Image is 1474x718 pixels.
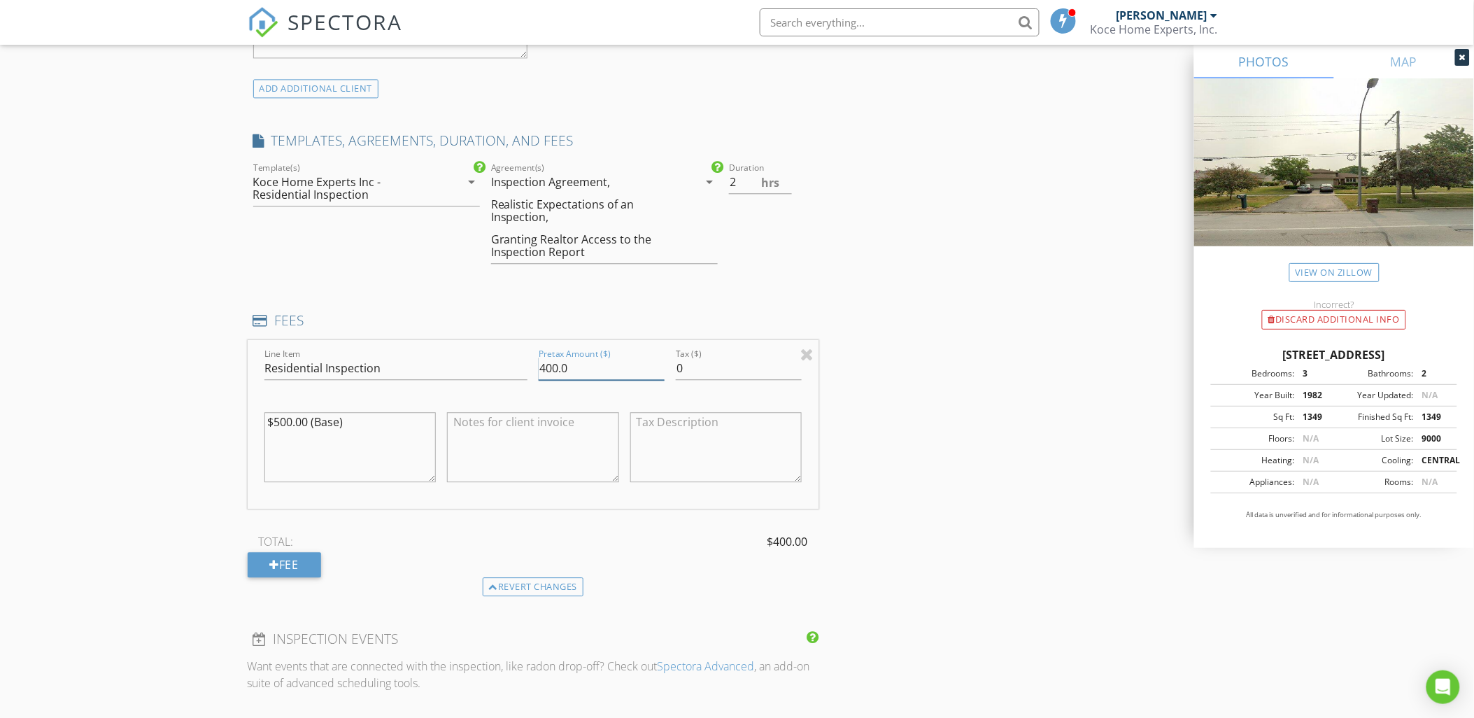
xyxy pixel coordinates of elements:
p: All data is unverified and for informational purposes only. [1211,510,1457,520]
div: Lot Size: [1334,432,1413,445]
span: $400.00 [767,533,807,550]
div: ADD ADDITIONAL client [253,79,379,98]
div: Granting Realtor Access to the Inspection Report [491,233,678,258]
div: Rooms: [1334,476,1413,488]
div: Floors: [1215,432,1294,445]
h4: FEES [253,311,814,330]
i: arrow_drop_down [701,174,718,190]
div: [PERSON_NAME] [1117,8,1207,22]
div: Year Built: [1215,389,1294,402]
p: Want events that are connected with the inspection, like radon drop-off? Check out , an add-on su... [248,658,819,691]
input: 0.0 [729,171,792,194]
span: TOTAL: [259,533,294,550]
a: SPECTORA [248,19,403,48]
h4: TEMPLATES, AGREEMENTS, DURATION, AND FEES [253,132,814,150]
div: 2 [1413,367,1453,380]
div: Bedrooms: [1215,367,1294,380]
a: MAP [1334,45,1474,78]
div: Realistic Expectations of an Inspection, [491,198,678,223]
input: Search everything... [760,8,1040,36]
div: Year Updated: [1334,389,1413,402]
span: hrs [761,177,779,188]
span: N/A [1422,389,1438,401]
div: 1349 [1413,411,1453,423]
div: Inspection Agreement, [491,176,611,188]
div: Heating: [1215,454,1294,467]
div: 1349 [1294,411,1334,423]
a: Spectora Advanced [658,659,755,674]
div: Koce Home Experts, Inc. [1091,22,1218,36]
div: [STREET_ADDRESS] [1211,346,1457,363]
div: Revert changes [483,577,584,597]
div: Appliances: [1215,476,1294,488]
span: SPECTORA [288,7,403,36]
div: Bathrooms: [1334,367,1413,380]
div: CENTRAL [1413,454,1453,467]
span: N/A [1303,476,1319,488]
div: Koce Home Experts Inc - Residential Inspection [253,176,440,201]
i: arrow_drop_down [463,174,480,190]
div: 3 [1294,367,1334,380]
div: Finished Sq Ft: [1334,411,1413,423]
span: N/A [1422,476,1438,488]
div: Fee [248,552,321,577]
div: 1982 [1294,389,1334,402]
div: 9000 [1413,432,1453,445]
h4: INSPECTION EVENTS [253,630,814,648]
span: N/A [1303,432,1319,444]
div: Open Intercom Messenger [1426,670,1460,704]
a: View on Zillow [1289,263,1380,282]
img: streetview [1194,78,1474,280]
a: PHOTOS [1194,45,1334,78]
div: Cooling: [1334,454,1413,467]
div: Sq Ft: [1215,411,1294,423]
img: The Best Home Inspection Software - Spectora [248,7,278,38]
div: Incorrect? [1194,299,1474,310]
div: Discard Additional info [1262,310,1406,330]
span: N/A [1303,454,1319,466]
